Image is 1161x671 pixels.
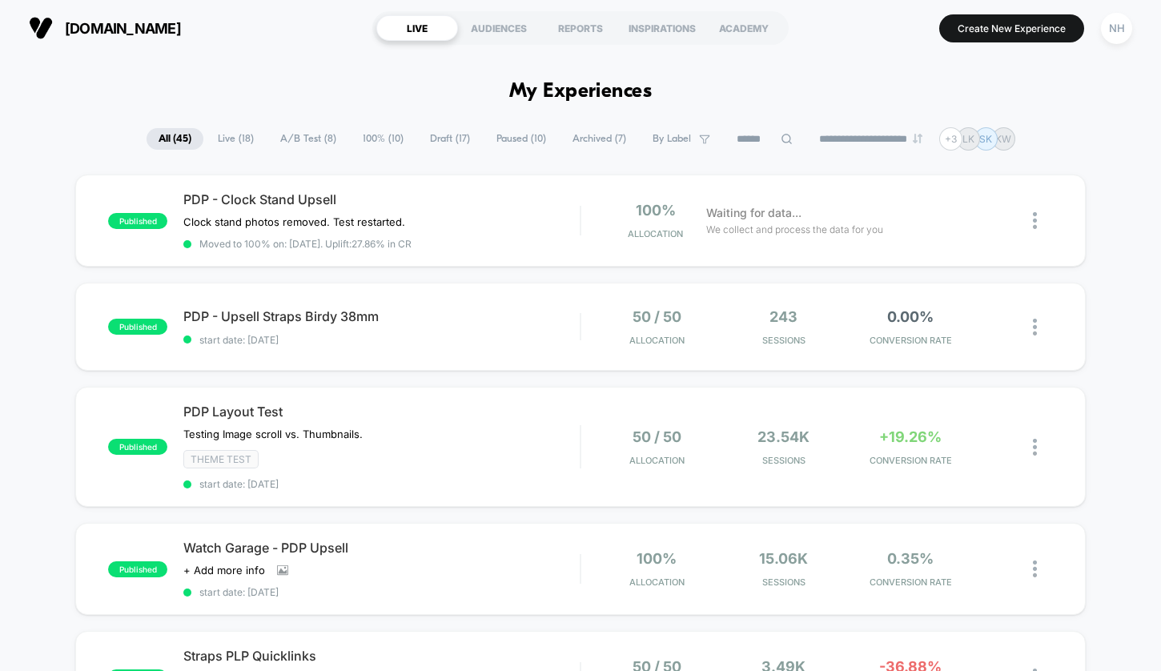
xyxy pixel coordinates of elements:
div: NH [1101,13,1132,44]
span: start date: [DATE] [183,586,580,598]
span: Sessions [724,335,843,346]
span: start date: [DATE] [183,478,580,490]
span: + Add more info [183,564,265,577]
span: Allocation [629,577,685,588]
div: ACADEMY [703,15,785,41]
span: PDP Layout Test [183,404,580,420]
span: Clock stand photos removed. Test restarted. [183,215,405,228]
div: REPORTS [540,15,621,41]
span: We collect and process the data for you [706,222,883,237]
span: Moved to 100% on: [DATE] . Uplift: 27.86% in CR [199,238,412,250]
img: close [1033,439,1037,456]
p: KW [995,133,1011,145]
span: Allocation [629,335,685,346]
span: Allocation [629,455,685,466]
span: start date: [DATE] [183,334,580,346]
span: Theme Test [183,450,259,468]
img: close [1033,319,1037,335]
span: 50 / 50 [633,428,681,445]
span: CONVERSION RATE [851,455,970,466]
button: [DOMAIN_NAME] [24,15,186,41]
span: Paused ( 10 ) [484,128,558,150]
img: close [1033,212,1037,229]
span: +19.26% [879,428,942,445]
span: published [108,213,167,229]
span: By Label [653,133,691,145]
span: All ( 45 ) [147,128,203,150]
span: 243 [769,308,797,325]
img: end [913,134,922,143]
span: Sessions [724,577,843,588]
span: published [108,561,167,577]
span: 100% [636,202,676,219]
img: Visually logo [29,16,53,40]
img: close [1033,561,1037,577]
button: Create New Experience [939,14,1084,42]
span: 0.00% [887,308,934,325]
span: Watch Garage - PDP Upsell [183,540,580,556]
span: 100% [637,550,677,567]
span: A/B Test ( 8 ) [268,128,348,150]
span: PDP - Clock Stand Upsell [183,191,580,207]
p: LK [962,133,974,145]
span: Waiting for data... [706,204,801,222]
span: Live ( 18 ) [206,128,266,150]
span: published [108,439,167,455]
span: CONVERSION RATE [851,335,970,346]
span: PDP - Upsell Straps Birdy 38mm [183,308,580,324]
span: 0.35% [887,550,934,567]
div: + 3 [939,127,962,151]
span: 100% ( 10 ) [351,128,416,150]
span: Straps PLP Quicklinks [183,648,580,664]
span: Testing Image scroll vs. Thumbnails. [183,428,363,440]
div: AUDIENCES [458,15,540,41]
button: NH [1096,12,1137,45]
span: CONVERSION RATE [851,577,970,588]
span: Draft ( 17 ) [418,128,482,150]
span: Archived ( 7 ) [560,128,638,150]
div: INSPIRATIONS [621,15,703,41]
span: Sessions [724,455,843,466]
span: Allocation [628,228,683,239]
span: [DOMAIN_NAME] [65,20,181,37]
h1: My Experiences [509,80,653,103]
span: published [108,319,167,335]
span: 50 / 50 [633,308,681,325]
p: SK [979,133,992,145]
span: 15.06k [759,550,808,567]
div: LIVE [376,15,458,41]
span: 23.54k [757,428,809,445]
